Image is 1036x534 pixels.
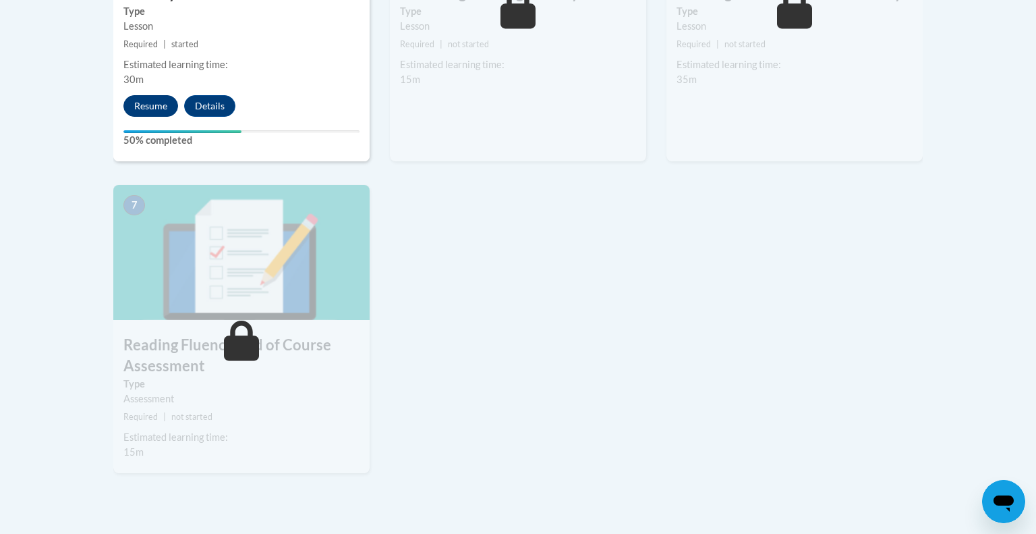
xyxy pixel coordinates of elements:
[400,57,636,72] div: Estimated learning time:
[123,392,359,406] div: Assessment
[123,19,359,34] div: Lesson
[724,39,766,49] span: not started
[123,39,158,49] span: Required
[448,39,489,49] span: not started
[677,74,697,85] span: 35m
[677,19,913,34] div: Lesson
[123,4,359,19] label: Type
[123,74,144,85] span: 30m
[982,480,1025,523] iframe: Button to launch messaging window
[400,74,420,85] span: 15m
[123,446,144,458] span: 15m
[113,335,370,377] h3: Reading Fluency End of Course Assessment
[400,4,636,19] label: Type
[677,4,913,19] label: Type
[440,39,442,49] span: |
[123,95,178,117] button: Resume
[184,95,235,117] button: Details
[163,39,166,49] span: |
[123,133,359,148] label: 50% completed
[171,39,198,49] span: started
[163,412,166,422] span: |
[123,195,145,215] span: 7
[677,57,913,72] div: Estimated learning time:
[123,430,359,445] div: Estimated learning time:
[677,39,711,49] span: Required
[171,412,212,422] span: not started
[400,19,636,34] div: Lesson
[123,130,241,133] div: Your progress
[123,412,158,422] span: Required
[123,57,359,72] div: Estimated learning time:
[400,39,434,49] span: Required
[123,377,359,392] label: Type
[716,39,719,49] span: |
[113,185,370,320] img: Course Image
